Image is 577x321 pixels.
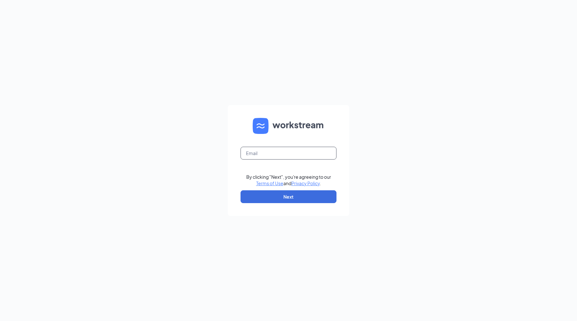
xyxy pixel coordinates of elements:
a: Privacy Policy [291,180,320,186]
div: By clicking "Next", you're agreeing to our and . [246,174,331,186]
img: WS logo and Workstream text [253,118,324,134]
input: Email [241,147,336,160]
button: Next [241,190,336,203]
a: Terms of Use [256,180,283,186]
